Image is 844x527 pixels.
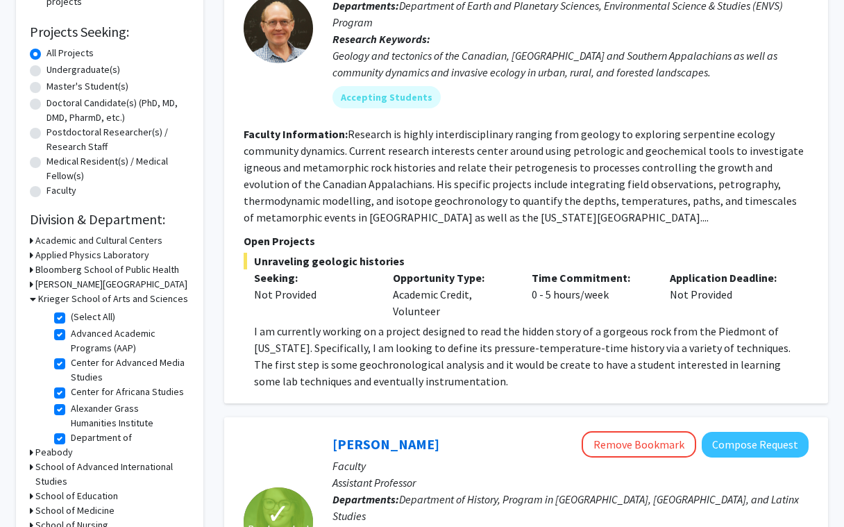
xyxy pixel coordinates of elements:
[38,292,188,306] h3: Krieger School of Arts and Sciences
[244,233,809,249] p: Open Projects
[71,385,184,399] label: Center for Africana Studies
[267,507,290,521] span: ✓
[10,465,59,517] iframe: Chat
[71,326,186,355] label: Advanced Academic Programs (AAP)
[254,286,372,303] div: Not Provided
[582,431,696,458] button: Remove Bookmark
[332,492,799,523] span: Department of History, Program in [GEOGRAPHIC_DATA], [GEOGRAPHIC_DATA], and Latinx Studies
[35,248,149,262] h3: Applied Physics Laboratory
[47,62,120,77] label: Undergraduate(s)
[35,503,115,518] h3: School of Medicine
[71,310,115,324] label: (Select All)
[532,269,650,286] p: Time Commitment:
[35,460,189,489] h3: School of Advanced International Studies
[35,233,162,248] h3: Academic and Cultural Centers
[35,262,179,277] h3: Bloomberg School of Public Health
[35,277,187,292] h3: [PERSON_NAME][GEOGRAPHIC_DATA]
[332,86,441,108] mat-chip: Accepting Students
[702,432,809,458] button: Compose Request to Casey Lurtz
[254,323,809,390] p: I am currently working on a project designed to read the hidden story of a gorgeous rock from the...
[47,46,94,60] label: All Projects
[332,492,399,506] b: Departments:
[659,269,798,319] div: Not Provided
[35,445,73,460] h3: Peabody
[35,489,118,503] h3: School of Education
[71,401,186,430] label: Alexander Grass Humanities Institute
[47,125,189,154] label: Postdoctoral Researcher(s) / Research Staff
[71,355,186,385] label: Center for Advanced Media Studies
[244,127,348,141] b: Faculty Information:
[332,458,809,474] p: Faculty
[332,32,430,46] b: Research Keywords:
[30,24,189,40] h2: Projects Seeking:
[670,269,788,286] p: Application Deadline:
[521,269,660,319] div: 0 - 5 hours/week
[244,253,809,269] span: Unraveling geologic histories
[47,183,76,198] label: Faculty
[332,47,809,81] div: Geology and tectonics of the Canadian, [GEOGRAPHIC_DATA] and Southern Appalachians as well as com...
[332,435,439,453] a: [PERSON_NAME]
[332,474,809,491] p: Assistant Professor
[382,269,521,319] div: Academic Credit, Volunteer
[47,96,189,125] label: Doctoral Candidate(s) (PhD, MD, DMD, PharmD, etc.)
[30,211,189,228] h2: Division & Department:
[254,269,372,286] p: Seeking:
[47,79,128,94] label: Master's Student(s)
[244,127,804,224] fg-read-more: Research is highly interdisciplinary ranging from geology to exploring serpentine ecology communi...
[393,269,511,286] p: Opportunity Type:
[71,430,186,460] label: Department of Anthropology
[47,154,189,183] label: Medical Resident(s) / Medical Fellow(s)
